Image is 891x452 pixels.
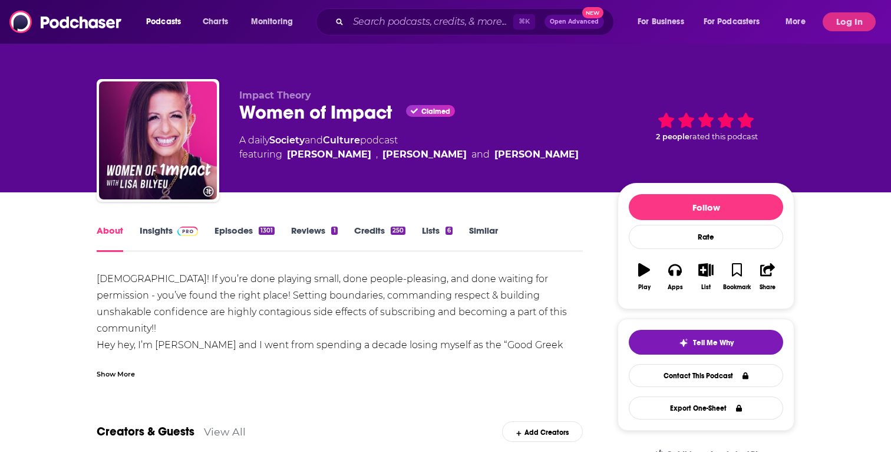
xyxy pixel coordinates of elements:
[382,148,467,162] a: Tom Bilyeu
[582,7,603,18] span: New
[305,135,323,146] span: and
[701,284,711,291] div: List
[638,14,684,30] span: For Business
[760,284,775,291] div: Share
[354,225,405,252] a: Credits250
[243,12,308,31] button: open menu
[203,14,228,30] span: Charts
[331,227,337,235] div: 1
[668,284,683,291] div: Apps
[469,225,498,252] a: Similar
[544,15,604,29] button: Open AdvancedNew
[99,81,217,199] img: Women of Impact
[723,284,751,291] div: Bookmark
[146,14,181,30] span: Podcasts
[195,12,235,31] a: Charts
[691,256,721,298] button: List
[629,330,783,355] button: tell me why sparkleTell Me Why
[704,14,760,30] span: For Podcasters
[287,148,371,162] a: Lisa Bilyeu
[777,12,820,31] button: open menu
[629,12,699,31] button: open menu
[689,132,758,141] span: rated this podcast
[513,14,535,30] span: ⌘ K
[214,225,275,252] a: Episodes1301
[753,256,783,298] button: Share
[629,397,783,420] button: Export One-Sheet
[421,109,450,114] span: Claimed
[656,132,689,141] span: 2 people
[786,14,806,30] span: More
[177,227,198,236] img: Podchaser Pro
[445,227,453,235] div: 6
[269,135,305,146] a: Society
[97,225,123,252] a: About
[823,12,876,31] button: Log In
[323,135,360,146] a: Culture
[550,19,599,25] span: Open Advanced
[471,148,490,162] span: and
[679,338,688,348] img: tell me why sparkle
[239,148,579,162] span: featuring
[696,12,777,31] button: open menu
[239,90,311,101] span: Impact Theory
[9,11,123,33] img: Podchaser - Follow, Share and Rate Podcasts
[97,424,194,439] a: Creators & Guests
[291,225,337,252] a: Reviews1
[327,8,625,35] div: Search podcasts, credits, & more...
[638,284,651,291] div: Play
[140,225,198,252] a: InsightsPodchaser Pro
[693,338,734,348] span: Tell Me Why
[376,148,378,162] span: ,
[502,421,583,442] div: Add Creators
[259,227,275,235] div: 1301
[629,225,783,249] div: Rate
[618,90,794,163] div: 2 peoplerated this podcast
[138,12,196,31] button: open menu
[721,256,752,298] button: Bookmark
[629,256,659,298] button: Play
[629,364,783,387] a: Contact This Podcast
[391,227,405,235] div: 250
[348,12,513,31] input: Search podcasts, credits, & more...
[204,425,246,438] a: View All
[251,14,293,30] span: Monitoring
[422,225,453,252] a: Lists6
[494,148,579,162] a: Laura Richards
[629,194,783,220] button: Follow
[239,133,579,162] div: A daily podcast
[659,256,690,298] button: Apps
